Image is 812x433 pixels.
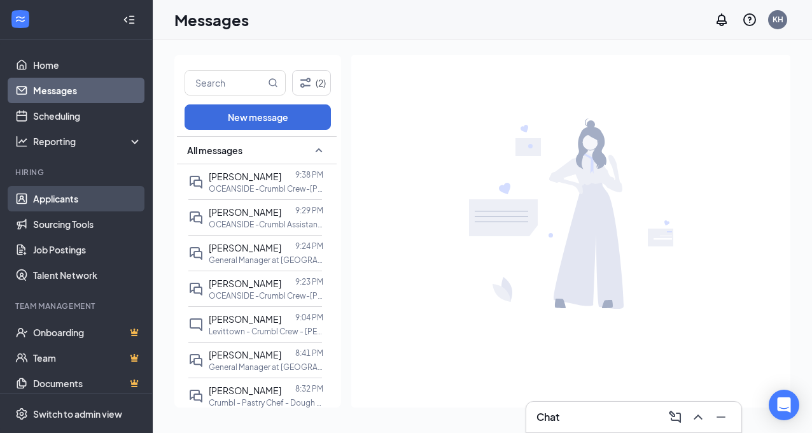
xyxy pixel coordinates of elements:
[690,409,706,425] svg: ChevronUp
[209,313,281,325] span: [PERSON_NAME]
[174,9,249,31] h1: Messages
[209,278,281,289] span: [PERSON_NAME]
[33,103,142,129] a: Scheduling
[713,409,729,425] svg: Minimize
[769,390,799,420] div: Open Intercom Messenger
[123,13,136,26] svg: Collapse
[188,388,204,404] svg: DoubleChat
[33,237,142,262] a: Job Postings
[742,12,757,27] svg: QuestionInfo
[33,211,142,237] a: Sourcing Tools
[295,241,323,252] p: 9:24 PM
[209,397,323,408] p: Crumbl - Pastry Chef - Dough Mixer - OCEANSIDE at [GEOGRAPHIC_DATA]
[188,281,204,297] svg: DoubleChat
[15,301,139,311] div: Team Management
[15,408,28,420] svg: Settings
[33,78,142,103] a: Messages
[188,174,204,190] svg: DoubleChat
[711,407,731,427] button: Minimize
[209,171,281,182] span: [PERSON_NAME]
[295,276,323,287] p: 9:23 PM
[33,371,142,396] a: DocumentsCrown
[688,407,708,427] button: ChevronUp
[209,349,281,360] span: [PERSON_NAME]
[209,183,323,194] p: OCEANSIDE -Crumbl Crew-[PERSON_NAME] at [GEOGRAPHIC_DATA]
[33,52,142,78] a: Home
[15,135,28,148] svg: Analysis
[188,317,204,332] svg: ChatInactive
[33,408,122,420] div: Switch to admin view
[187,144,242,157] span: All messages
[295,312,323,323] p: 9:04 PM
[33,186,142,211] a: Applicants
[295,383,323,394] p: 8:32 PM
[268,78,278,88] svg: MagnifyingGlass
[298,75,313,90] svg: Filter
[188,353,204,368] svg: DoubleChat
[209,290,323,301] p: OCEANSIDE -Crumbl Crew-[PERSON_NAME] at [GEOGRAPHIC_DATA]
[33,135,143,148] div: Reporting
[668,409,683,425] svg: ComposeMessage
[33,262,142,288] a: Talent Network
[209,242,281,253] span: [PERSON_NAME]
[536,410,559,424] h3: Chat
[15,167,139,178] div: Hiring
[209,362,323,373] p: General Manager at [GEOGRAPHIC_DATA]
[295,348,323,358] p: 8:41 PM
[185,71,265,95] input: Search
[311,143,326,158] svg: SmallChevronUp
[209,385,281,396] span: [PERSON_NAME]
[295,205,323,216] p: 9:29 PM
[773,14,783,25] div: KH
[188,210,204,225] svg: DoubleChat
[185,104,331,130] button: New message
[33,320,142,345] a: OnboardingCrown
[209,219,323,230] p: OCEANSIDE -Crumbl Assistant Manager at [GEOGRAPHIC_DATA]
[292,70,331,96] button: Filter (2)
[295,169,323,180] p: 9:38 PM
[14,13,27,25] svg: WorkstreamLogo
[33,345,142,371] a: TeamCrown
[665,407,685,427] button: ComposeMessage
[209,326,323,337] p: Levittown - Crumbl Crew - [PERSON_NAME] at [GEOGRAPHIC_DATA]
[209,255,323,266] p: General Manager at [GEOGRAPHIC_DATA]
[209,206,281,218] span: [PERSON_NAME]
[714,12,729,27] svg: Notifications
[188,246,204,261] svg: DoubleChat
